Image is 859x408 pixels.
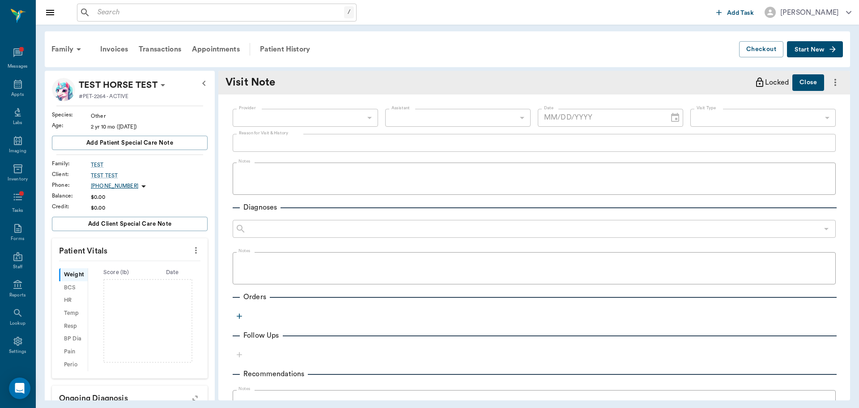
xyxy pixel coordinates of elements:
[46,39,89,60] div: Family
[52,181,91,189] div: Phone :
[52,386,208,408] p: Ongoing diagnosis
[91,182,138,190] p: [PHONE_NUMBER]
[91,193,208,201] div: $0.00
[91,112,208,120] div: Other
[59,268,88,281] div: Weight
[792,74,824,91] button: Close
[713,4,757,21] button: Add Task
[41,4,59,21] button: Close drawer
[59,294,88,307] div: HR
[52,217,208,231] button: Add client Special Care Note
[9,348,27,355] div: Settings
[8,176,28,183] div: Inventory
[739,41,783,58] button: Checkout
[59,345,88,358] div: Pain
[757,4,859,21] button: [PERSON_NAME]
[780,7,839,18] div: [PERSON_NAME]
[187,39,245,60] a: Appointments
[828,75,843,90] button: more
[13,120,22,126] div: Labs
[133,39,187,60] a: Transactions
[9,148,26,155] div: Imaging
[239,105,255,111] label: Provider
[10,320,26,327] div: Lookup
[8,63,28,70] div: Messages
[94,6,344,19] input: Search
[91,123,208,131] div: 2 yr 10 mo ([DATE])
[144,268,200,277] div: Date
[11,236,24,242] div: Forms
[91,204,208,212] div: $0.00
[59,358,88,371] div: Perio
[9,378,30,399] div: Open Intercom Messenger
[754,74,789,91] div: Locked
[238,386,251,392] label: Notes
[189,243,203,258] button: more
[240,202,281,213] p: Diagnoses
[697,105,716,111] label: Visit Type
[91,161,208,169] a: TEST
[88,219,172,229] span: Add client Special Care Note
[52,192,91,200] div: Balance :
[240,292,270,302] p: Orders
[79,78,157,92] p: TEST HORSE TEST
[59,320,88,333] div: Resp
[11,91,24,98] div: Appts
[544,105,553,111] label: Date
[52,202,91,210] div: Credit :
[538,109,663,127] input: MM/DD/YYYY
[59,333,88,346] div: BP Dia
[52,111,91,119] div: Species :
[79,92,128,100] p: #PET-2264 - ACTIVE
[59,281,88,294] div: BCS
[52,170,91,178] div: Client :
[255,39,315,60] a: Patient History
[12,207,23,214] div: Tasks
[52,159,91,167] div: Family :
[59,307,88,320] div: Temp
[52,78,75,101] img: Profile Image
[225,74,293,90] div: Visit Note
[91,172,208,180] a: TEST TEST
[240,330,283,341] p: Follow Ups
[391,105,410,111] label: Assistant
[52,121,91,129] div: Age :
[88,268,145,277] div: Score ( lb )
[239,130,288,136] label: Reason for Visit & History
[95,39,133,60] a: Invoices
[52,238,208,261] p: Patient Vitals
[52,136,208,150] button: Add patient Special Care Note
[13,264,22,271] div: Staff
[9,292,26,299] div: Reports
[238,248,251,254] label: Notes
[787,41,843,58] button: Start New
[86,138,173,148] span: Add patient Special Care Note
[238,158,251,164] label: Notes
[240,369,308,379] p: Recommendations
